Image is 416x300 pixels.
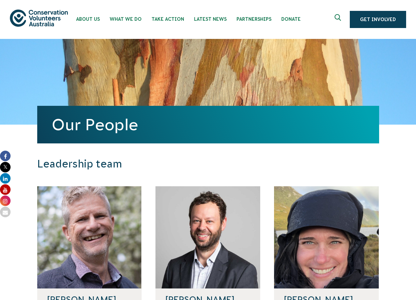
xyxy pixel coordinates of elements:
[331,12,347,27] button: Expand search box Close search box
[236,16,271,22] span: Partnerships
[37,158,290,170] h3: Leadership team
[76,16,100,22] span: About Us
[281,16,301,22] span: Donate
[335,14,343,25] span: Expand search box
[10,10,68,26] img: logo.svg
[350,11,406,28] a: Get Involved
[194,16,227,22] span: Latest News
[52,116,365,134] h1: Our People
[152,16,184,22] span: Take Action
[110,16,142,22] span: What We Do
